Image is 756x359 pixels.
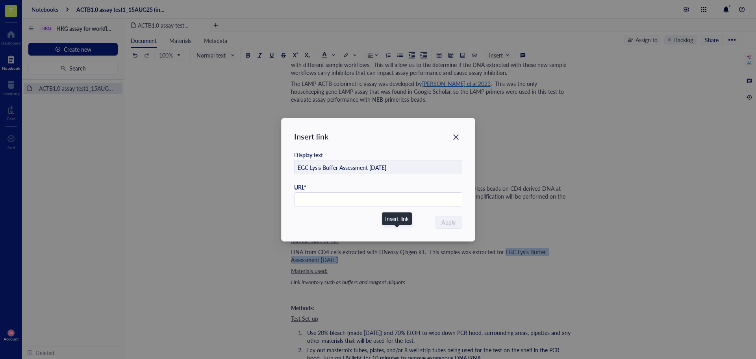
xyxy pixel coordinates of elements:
[434,216,462,229] button: Apply
[385,214,409,223] div: Insert link
[449,131,462,143] button: Close
[294,131,462,142] div: Insert link
[294,151,323,158] div: Display text
[449,132,462,142] span: Close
